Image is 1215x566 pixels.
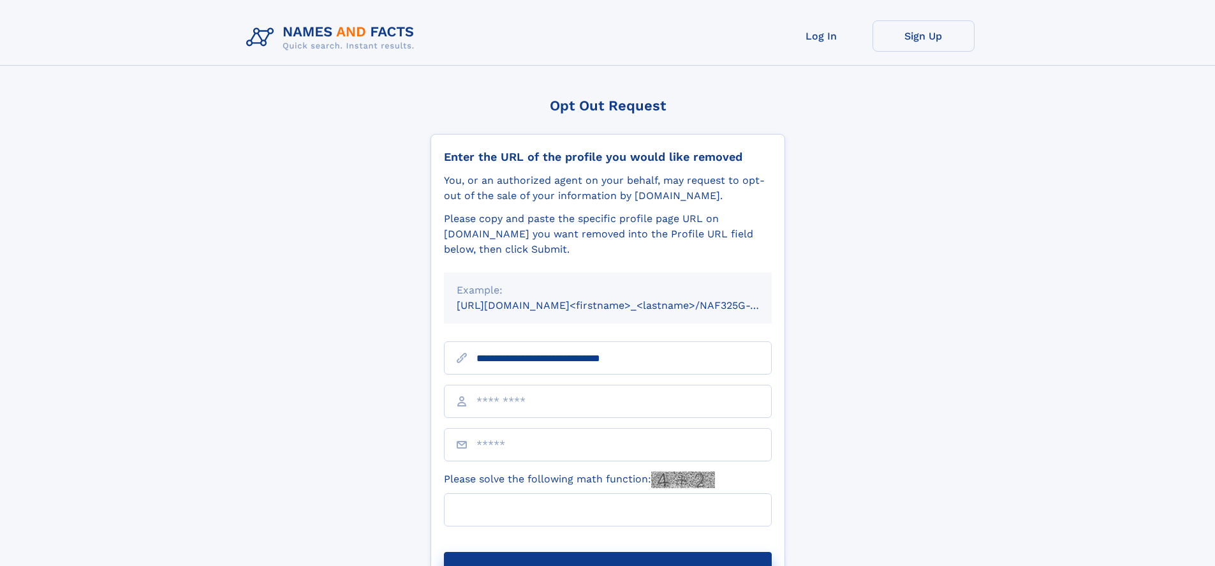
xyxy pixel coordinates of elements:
div: Please copy and paste the specific profile page URL on [DOMAIN_NAME] you want removed into the Pr... [444,211,772,257]
label: Please solve the following math function: [444,472,715,488]
img: Logo Names and Facts [241,20,425,55]
small: [URL][DOMAIN_NAME]<firstname>_<lastname>/NAF325G-xxxxxxxx [457,299,796,311]
div: Example: [457,283,759,298]
div: You, or an authorized agent on your behalf, may request to opt-out of the sale of your informatio... [444,173,772,204]
a: Log In [770,20,873,52]
div: Enter the URL of the profile you would like removed [444,150,772,164]
a: Sign Up [873,20,975,52]
div: Opt Out Request [431,98,785,114]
